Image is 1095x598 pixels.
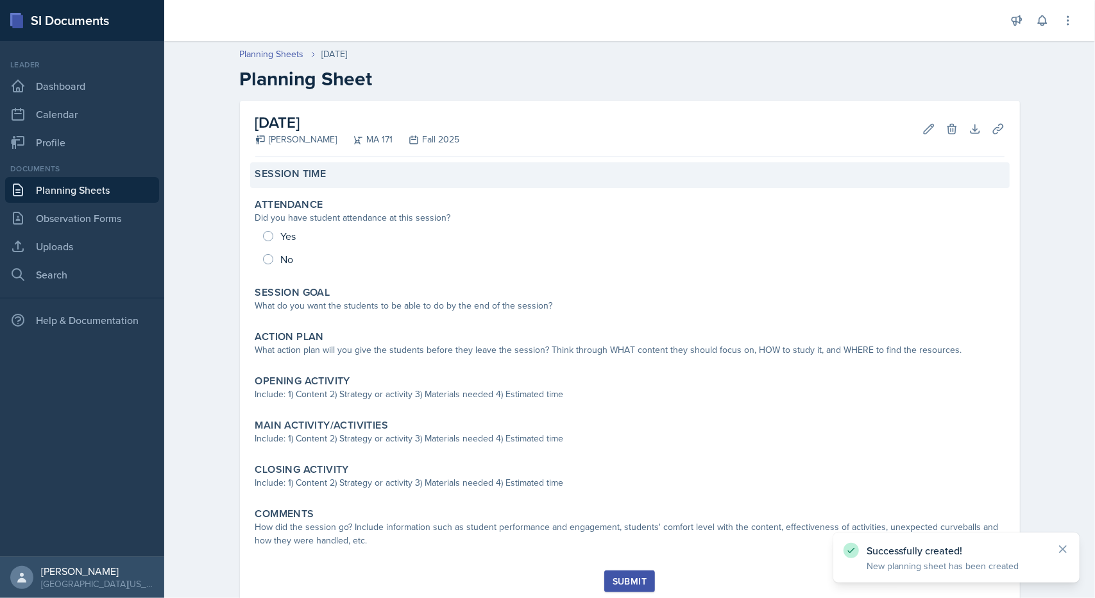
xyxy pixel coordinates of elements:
a: Dashboard [5,73,159,99]
div: [PERSON_NAME] [255,133,337,146]
label: Main Activity/Activities [255,419,389,432]
div: Leader [5,59,159,71]
label: Attendance [255,198,323,211]
div: Did you have student attendance at this session? [255,211,1005,225]
a: Calendar [5,101,159,127]
button: Submit [604,570,655,592]
a: Planning Sheets [240,47,304,61]
a: Observation Forms [5,205,159,231]
p: New planning sheet has been created [867,560,1046,572]
div: Include: 1) Content 2) Strategy or activity 3) Materials needed 4) Estimated time [255,388,1005,401]
label: Session Time [255,167,327,180]
label: Opening Activity [255,375,350,388]
label: Action Plan [255,330,324,343]
a: Planning Sheets [5,177,159,203]
div: Fall 2025 [393,133,460,146]
h2: [DATE] [255,111,460,134]
div: [DATE] [322,47,348,61]
label: Comments [255,508,314,520]
div: Submit [613,576,647,586]
a: Search [5,262,159,287]
div: Help & Documentation [5,307,159,333]
a: Profile [5,130,159,155]
div: MA 171 [337,133,393,146]
div: Include: 1) Content 2) Strategy or activity 3) Materials needed 4) Estimated time [255,476,1005,490]
p: Successfully created! [867,544,1046,557]
label: Closing Activity [255,463,349,476]
div: What do you want the students to be able to do by the end of the session? [255,299,1005,312]
label: Session Goal [255,286,330,299]
h2: Planning Sheet [240,67,1020,90]
a: Uploads [5,234,159,259]
div: What action plan will you give the students before they leave the session? Think through WHAT con... [255,343,1005,357]
div: [PERSON_NAME] [41,565,154,577]
div: [GEOGRAPHIC_DATA][US_STATE] in [GEOGRAPHIC_DATA] [41,577,154,590]
div: Include: 1) Content 2) Strategy or activity 3) Materials needed 4) Estimated time [255,432,1005,445]
div: How did the session go? Include information such as student performance and engagement, students'... [255,520,1005,547]
div: Documents [5,163,159,175]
